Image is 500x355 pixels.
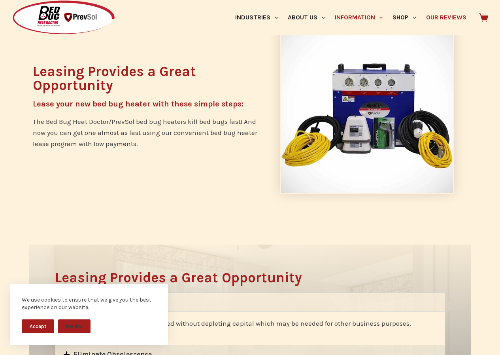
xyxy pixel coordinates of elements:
[55,271,445,285] h2: Leasing Provides a Great Opportunity
[280,19,455,194] img: Kill bed bugs in a hotel, Kill bed bugs in a motel, get rid of bed bugs with heat, Portable, Bed ...
[22,296,156,311] div: We use cookies to ensure that we give you the best experience on our website.
[58,319,91,333] button: Decline
[33,100,259,108] h5: Lease your new bed bug heater with these simple steps:
[33,65,259,92] h2: Leasing Provides a Great Opportunity
[55,311,445,345] div: Conserving Capital
[55,293,445,311] div: Conserving Capital
[63,318,437,329] p: Needed equipment can be acquired without depleting capital which may be needed for other business...
[22,319,54,333] button: Accept
[33,116,259,149] p: The Bed Bug Heat Doctor/PrevSol bed bug heaters kill bed bugs fast! And now you can get one almos...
